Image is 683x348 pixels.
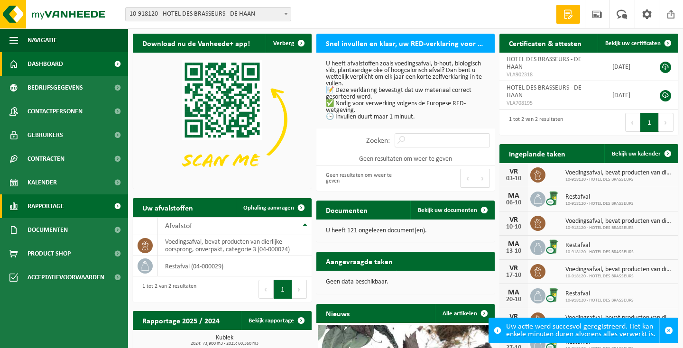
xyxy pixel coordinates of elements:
div: 03-10 [504,175,523,182]
span: Voedingsafval, bevat producten van dierlijke oorsprong, onverpakt, categorie 3 [565,169,674,177]
button: Next [659,113,674,132]
a: Bekijk uw kalender [604,144,677,163]
span: Product Shop [28,242,71,266]
p: U heeft 121 ongelezen document(en). [326,228,486,234]
td: Geen resultaten om weer te geven [316,152,495,165]
span: Contracten [28,147,65,171]
img: WB-0240-CU [545,190,562,206]
span: Kalender [28,171,57,194]
td: voedingsafval, bevat producten van dierlijke oorsprong, onverpakt, categorie 3 (04-000024) [158,235,312,256]
div: 17-10 [504,272,523,279]
span: Voedingsafval, bevat producten van dierlijke oorsprong, onverpakt, categorie 3 [565,314,674,322]
span: Verberg [273,40,294,46]
h2: Aangevraagde taken [316,252,402,270]
span: Restafval [565,290,634,298]
a: Bekijk uw certificaten [598,34,677,53]
img: Download de VHEPlus App [133,53,312,187]
span: VLA902318 [507,71,598,79]
div: 13-10 [504,248,523,255]
h2: Ingeplande taken [499,144,575,163]
span: Documenten [28,218,68,242]
span: Acceptatievoorwaarden [28,266,104,289]
div: 10-10 [504,224,523,230]
h2: Download nu de Vanheede+ app! [133,34,259,52]
span: 10-918120 - HOTEL DES BRASSEURS [565,225,674,231]
h2: Documenten [316,201,377,219]
span: 2024: 73,900 m3 - 2025: 60,360 m3 [138,341,312,346]
div: 06-10 [504,200,523,206]
div: MA [504,192,523,200]
div: 1 tot 2 van 2 resultaten [504,112,563,133]
button: Previous [460,169,475,188]
span: Bedrijfsgegevens [28,76,83,100]
span: Voedingsafval, bevat producten van dierlijke oorsprong, onverpakt, categorie 3 [565,218,674,225]
button: Verberg [266,34,311,53]
span: 10-918120 - HOTEL DES BRASSEURS [565,274,674,279]
div: VR [504,265,523,272]
h2: Uw afvalstoffen [133,198,203,217]
span: HOTEL DES BRASSEURS - DE HAAN [507,56,581,71]
span: 10-918120 - HOTEL DES BRASSEURS [565,249,634,255]
div: Geen resultaten om weer te geven [321,168,401,189]
span: HOTEL DES BRASSEURS - DE HAAN [507,84,581,99]
div: VR [504,168,523,175]
button: Previous [625,113,640,132]
span: VLA708195 [507,100,598,107]
p: Geen data beschikbaar. [326,279,486,285]
span: 10-918120 - HOTEL DES BRASSEURS [565,201,634,207]
span: Contactpersonen [28,100,83,123]
div: 1 tot 2 van 2 resultaten [138,279,196,300]
h3: Kubiek [138,335,312,346]
button: Next [475,169,490,188]
a: Bekijk rapportage [241,311,311,330]
span: Gebruikers [28,123,63,147]
span: Bekijk uw certificaten [605,40,661,46]
div: MA [504,240,523,248]
span: 10-918120 - HOTEL DES BRASSEURS - DE HAAN [126,8,291,21]
span: 10-918120 - HOTEL DES BRASSEURS [565,298,634,303]
div: Uw actie werd succesvol geregistreerd. Het kan enkele minuten duren alvorens alles verwerkt is. [506,318,659,343]
div: VR [504,313,523,321]
h2: Certificaten & attesten [499,34,591,52]
span: Bekijk uw kalender [612,151,661,157]
button: Previous [258,280,274,299]
div: MA [504,289,523,296]
span: Bekijk uw documenten [418,207,477,213]
h2: Rapportage 2025 / 2024 [133,311,229,330]
img: WB-0240-CU [545,287,562,303]
img: WB-0240-CU [545,238,562,255]
span: Ophaling aanvragen [243,205,294,211]
td: [DATE] [605,53,650,81]
h2: Nieuws [316,304,359,322]
p: U heeft afvalstoffen zoals voedingsafval, b-hout, biologisch slib, plantaardige olie of hoogcalor... [326,61,486,120]
span: Restafval [565,242,634,249]
span: Restafval [565,193,634,201]
a: Alle artikelen [435,304,494,323]
span: 10-918120 - HOTEL DES BRASSEURS - DE HAAN [125,7,291,21]
label: Zoeken: [366,137,390,145]
button: 1 [274,280,292,299]
span: Navigatie [28,28,57,52]
span: Voedingsafval, bevat producten van dierlijke oorsprong, onverpakt, categorie 3 [565,266,674,274]
button: 1 [640,113,659,132]
span: Afvalstof [165,222,192,230]
td: [DATE] [605,81,650,110]
a: Bekijk uw documenten [410,201,494,220]
a: Ophaling aanvragen [236,198,311,217]
button: Next [292,280,307,299]
span: Dashboard [28,52,63,76]
div: VR [504,216,523,224]
td: restafval (04-000029) [158,256,312,276]
div: 20-10 [504,296,523,303]
span: 10-918120 - HOTEL DES BRASSEURS [565,177,674,183]
h2: Snel invullen en klaar, uw RED-verklaring voor 2025 [316,34,495,52]
span: Rapportage [28,194,64,218]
